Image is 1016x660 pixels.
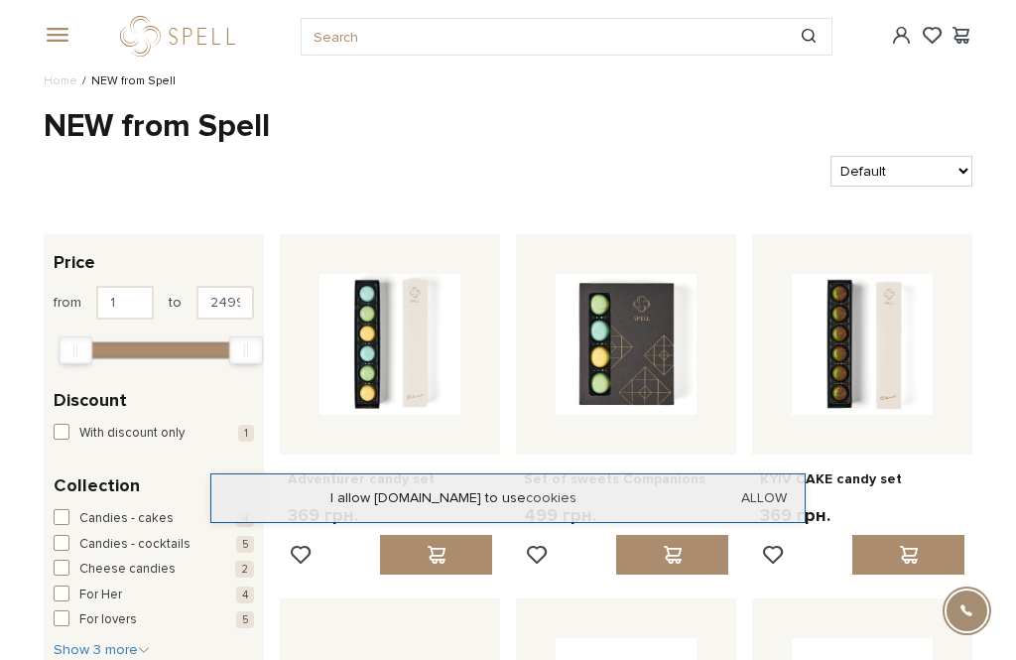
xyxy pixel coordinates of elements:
span: Price [54,249,95,276]
a: Adventurer candy set [288,470,492,488]
a: KYIV CAKE candy set [760,470,964,488]
li: NEW from Spell [77,72,176,90]
div: I allow [DOMAIN_NAME] to use [211,489,805,507]
span: Cheese candies [79,560,176,580]
a: cookies [526,489,576,506]
span: Discount [54,387,127,414]
div: Max [229,336,263,364]
span: Collection [54,472,140,499]
input: Price [96,286,154,320]
span: Candies - cocktails [79,535,190,555]
span: 4 [236,587,254,603]
input: Price [196,286,254,320]
span: With discount only [79,424,185,444]
span: 5 [236,536,254,553]
button: With discount only 1 [54,424,254,444]
h1: NEW from Spell [44,106,972,148]
span: 1 [238,425,254,442]
a: Set of sweets Companions [524,470,728,488]
span: Candies - cakes [79,509,174,529]
div: Min [59,336,92,364]
input: Search [302,19,786,55]
button: For lovers 5 [54,610,254,630]
span: For Her [79,586,122,605]
span: 2 [235,561,254,578]
button: Candies - cocktails 5 [54,535,254,555]
a: Allow [741,489,787,507]
span: from [54,294,81,312]
button: Candies - cakes 4 [54,509,254,529]
button: Search [787,19,832,55]
span: 5 [236,611,254,628]
span: to [169,294,182,312]
a: logo [120,16,244,57]
span: For lovers [79,610,137,630]
button: Show 3 more [54,640,150,660]
button: For Her 4 [54,586,254,605]
span: Show 3 more [54,641,150,658]
a: Home [44,73,77,88]
button: Cheese candies 2 [54,560,254,580]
